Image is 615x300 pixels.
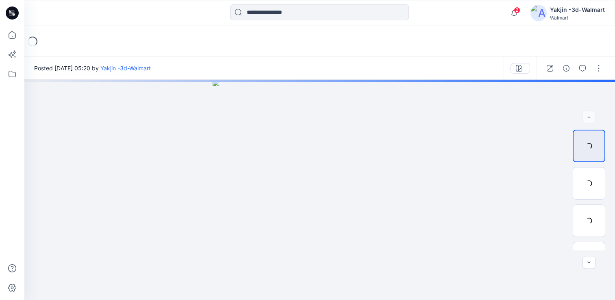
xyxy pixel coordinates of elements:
[34,64,151,72] span: Posted [DATE] 05:20 by
[514,7,520,13] span: 2
[560,62,573,75] button: Details
[100,65,151,72] a: Yakjin -3d-Walmart
[530,5,547,21] img: avatar
[213,80,433,300] img: eyJhbGciOiJIUzI1NiIsImtpZCI6IjAiLCJzbHQiOiJzZXMiLCJ0eXAiOiJKV1QifQ.eyJkYXRhIjp7InR5cGUiOiJzdG9yYW...
[550,5,605,15] div: Yakjin -3d-Walmart
[550,15,605,21] div: Walmart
